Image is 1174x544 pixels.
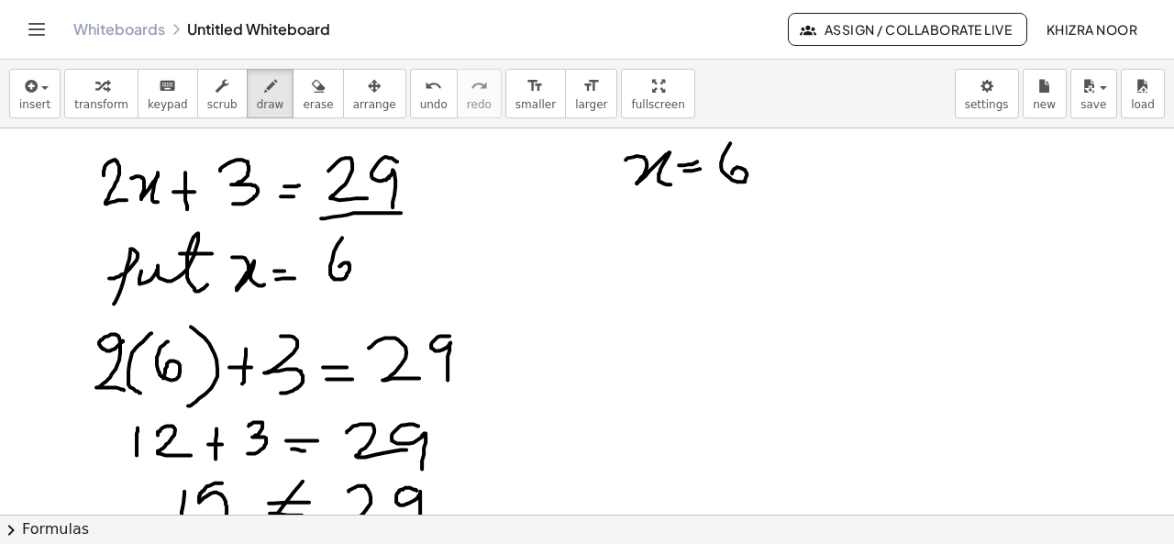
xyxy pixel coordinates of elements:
[457,69,502,118] button: redoredo
[293,69,343,118] button: erase
[1070,69,1117,118] button: save
[197,69,248,118] button: scrub
[788,13,1027,46] button: Assign / Collaborate Live
[64,69,138,118] button: transform
[410,69,458,118] button: undoundo
[505,69,566,118] button: format_sizesmaller
[303,98,333,111] span: erase
[965,98,1009,111] span: settings
[207,98,238,111] span: scrub
[631,98,684,111] span: fullscreen
[471,75,488,97] i: redo
[1033,98,1056,111] span: new
[621,69,694,118] button: fullscreen
[9,69,61,118] button: insert
[353,98,396,111] span: arrange
[1023,69,1067,118] button: new
[955,69,1019,118] button: settings
[73,20,165,39] a: Whiteboards
[582,75,600,97] i: format_size
[1080,98,1106,111] span: save
[138,69,198,118] button: keyboardkeypad
[420,98,448,111] span: undo
[1121,69,1165,118] button: load
[515,98,556,111] span: smaller
[74,98,128,111] span: transform
[148,98,188,111] span: keypad
[565,69,617,118] button: format_sizelarger
[1046,21,1137,38] span: Khizra Noor
[19,98,50,111] span: insert
[22,15,51,44] button: Toggle navigation
[1031,13,1152,46] button: Khizra Noor
[257,98,284,111] span: draw
[247,69,294,118] button: draw
[425,75,442,97] i: undo
[467,98,492,111] span: redo
[803,21,1012,38] span: Assign / Collaborate Live
[575,98,607,111] span: larger
[1131,98,1155,111] span: load
[343,69,406,118] button: arrange
[159,75,176,97] i: keyboard
[526,75,544,97] i: format_size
